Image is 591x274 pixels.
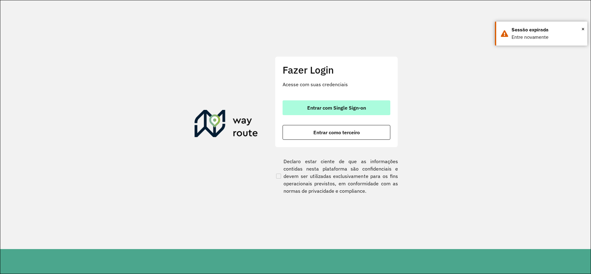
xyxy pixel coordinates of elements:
[283,81,390,88] p: Acesse com suas credenciais
[581,24,585,34] span: ×
[313,130,360,135] span: Entrar como terceiro
[275,158,398,195] label: Declaro estar ciente de que as informações contidas nesta plataforma são confidenciais e devem se...
[283,64,390,76] h2: Fazer Login
[581,24,585,34] button: Close
[283,125,390,140] button: button
[512,26,583,34] div: Sessão expirada
[283,100,390,115] button: button
[307,105,366,110] span: Entrar com Single Sign-on
[512,34,583,41] div: Entre novamente
[195,110,258,139] img: Roteirizador AmbevTech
